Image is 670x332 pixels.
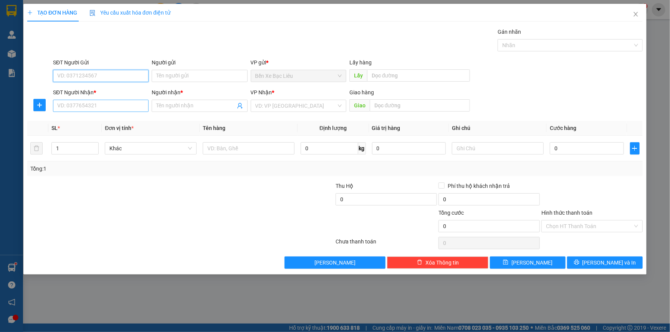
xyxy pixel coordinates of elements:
span: plus [27,10,33,15]
li: 995 [PERSON_NAME] [3,17,146,26]
span: [PERSON_NAME] [314,258,356,267]
input: Dọc đường [370,99,470,112]
li: 0946 508 595 [3,26,146,36]
b: GỬI : Bến Xe Bạc Liêu [3,48,107,61]
div: Người gửi [152,58,247,67]
div: SĐT Người Nhận [53,88,149,97]
span: Tên hàng [203,125,225,131]
input: Ghi Chú [452,142,544,154]
span: [PERSON_NAME] [511,258,553,267]
span: close [633,11,639,17]
input: 0 [372,142,446,154]
button: Close [625,4,647,25]
span: TẠO ĐƠN HÀNG [27,10,77,16]
button: [PERSON_NAME] [285,256,386,269]
span: Tổng cước [438,210,464,216]
input: Dọc đường [367,69,470,82]
span: environment [44,18,50,25]
span: printer [574,260,579,266]
div: Chưa thanh toán [335,237,438,251]
input: VD: Bàn, Ghế [203,142,294,154]
span: Khác [109,143,192,154]
button: delete [30,142,43,154]
span: phone [44,28,50,34]
span: Lấy [349,69,367,82]
span: save [503,260,508,266]
button: printer[PERSON_NAME] và In [567,256,643,269]
div: VP gửi [251,58,346,67]
label: Hình thức thanh toán [541,210,592,216]
button: plus [630,142,640,154]
span: kg [358,142,366,154]
span: Phí thu hộ khách nhận trả [445,182,513,190]
div: SĐT Người Gửi [53,58,149,67]
span: plus [34,102,45,108]
span: user-add [237,103,243,109]
span: Đơn vị tính [105,125,134,131]
span: plus [630,145,639,151]
span: Giao hàng [349,89,374,95]
th: Ghi chú [449,121,547,136]
span: SL [51,125,58,131]
img: icon [89,10,96,16]
span: VP Nhận [251,89,272,95]
b: Nhà Xe Hà My [44,5,102,15]
span: Xóa Thông tin [425,258,459,267]
span: Bến Xe Bạc Liêu [255,70,342,82]
span: Định lượng [319,125,347,131]
span: Cước hàng [550,125,576,131]
label: Gán nhãn [498,29,521,35]
div: Tổng: 1 [30,164,259,173]
button: save[PERSON_NAME] [490,256,566,269]
span: Giao [349,99,370,112]
span: Lấy hàng [349,59,372,66]
span: Giá trị hàng [372,125,400,131]
div: Người nhận [152,88,247,97]
span: delete [417,260,422,266]
span: Thu Hộ [336,183,353,189]
span: Yêu cầu xuất hóa đơn điện tử [89,10,170,16]
button: plus [33,99,46,111]
span: [PERSON_NAME] và In [582,258,636,267]
button: deleteXóa Thông tin [387,256,488,269]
